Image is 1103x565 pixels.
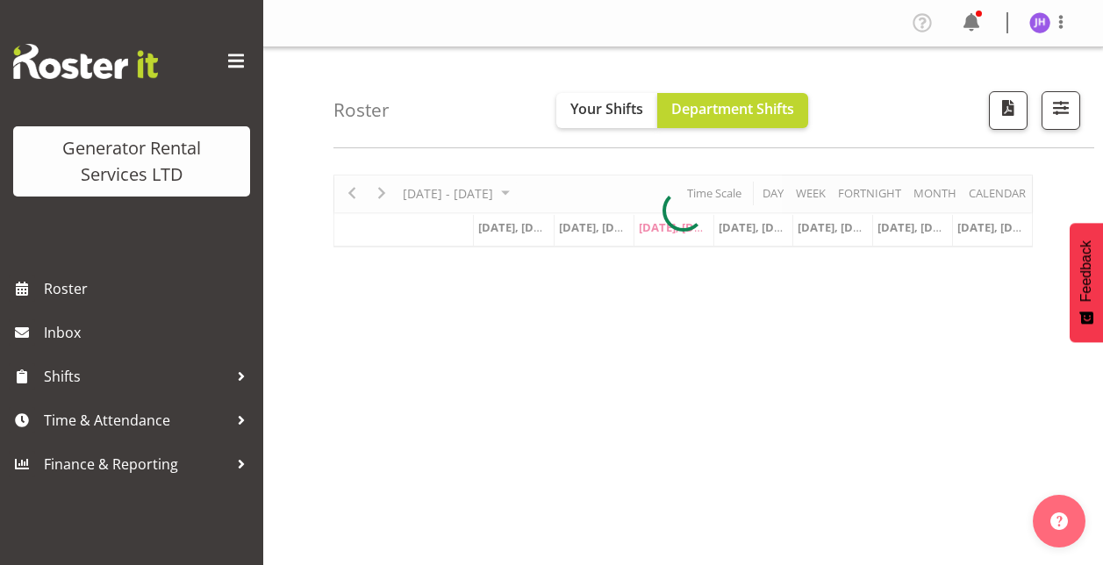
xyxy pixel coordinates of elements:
[44,451,228,477] span: Finance & Reporting
[1078,240,1094,302] span: Feedback
[989,91,1028,130] button: Download a PDF of the roster according to the set date range.
[13,44,158,79] img: Rosterit website logo
[44,275,254,302] span: Roster
[333,100,390,120] h4: Roster
[1029,12,1050,33] img: james-hilhorst5206.jpg
[44,363,228,390] span: Shifts
[556,93,657,128] button: Your Shifts
[1042,91,1080,130] button: Filter Shifts
[657,93,808,128] button: Department Shifts
[31,135,233,188] div: Generator Rental Services LTD
[44,407,228,433] span: Time & Attendance
[671,99,794,118] span: Department Shifts
[1070,223,1103,342] button: Feedback - Show survey
[1050,512,1068,530] img: help-xxl-2.png
[570,99,643,118] span: Your Shifts
[44,319,254,346] span: Inbox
